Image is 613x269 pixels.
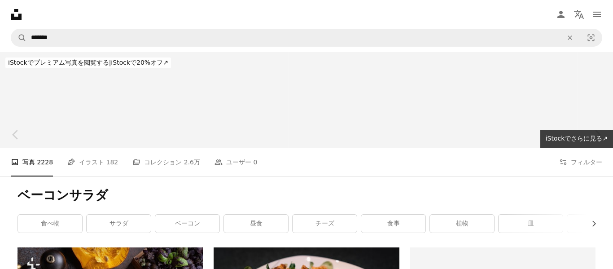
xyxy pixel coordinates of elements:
a: サラダ [87,215,151,233]
form: サイト内でビジュアルを探す [11,29,602,47]
span: 182 [106,157,118,167]
a: 皿 [499,215,563,233]
a: チーズ [293,215,357,233]
button: 全てクリア [560,29,580,46]
span: iStockでプレミアム写真を閲覧する | [8,59,111,66]
a: 昼食 [224,215,288,233]
a: イラスト 182 [67,148,118,176]
a: コレクション 2.6万 [132,148,200,176]
a: 次へ [582,92,613,178]
button: Unsplashで検索する [11,29,26,46]
span: iStockで20%オフ ↗ [8,59,168,66]
span: iStockでさらに見る ↗ [546,135,608,142]
span: 0 [253,157,257,167]
button: メニュー [588,5,606,23]
button: リストを右にスクロールする [586,215,595,233]
a: 食べ物 [18,215,82,233]
a: ホーム — Unsplash [11,9,22,20]
span: 2.6万 [184,157,200,167]
a: ベーコン [155,215,219,233]
a: iStockでさらに見る↗ [540,130,613,148]
a: ユーザー 0 [215,148,257,176]
button: 言語 [570,5,588,23]
a: 食事 [361,215,425,233]
h1: ベーコンサラダ [18,187,595,203]
button: フィルター [559,148,602,176]
a: 植物 [430,215,494,233]
button: ビジュアル検索 [580,29,602,46]
a: ログイン / 登録する [552,5,570,23]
